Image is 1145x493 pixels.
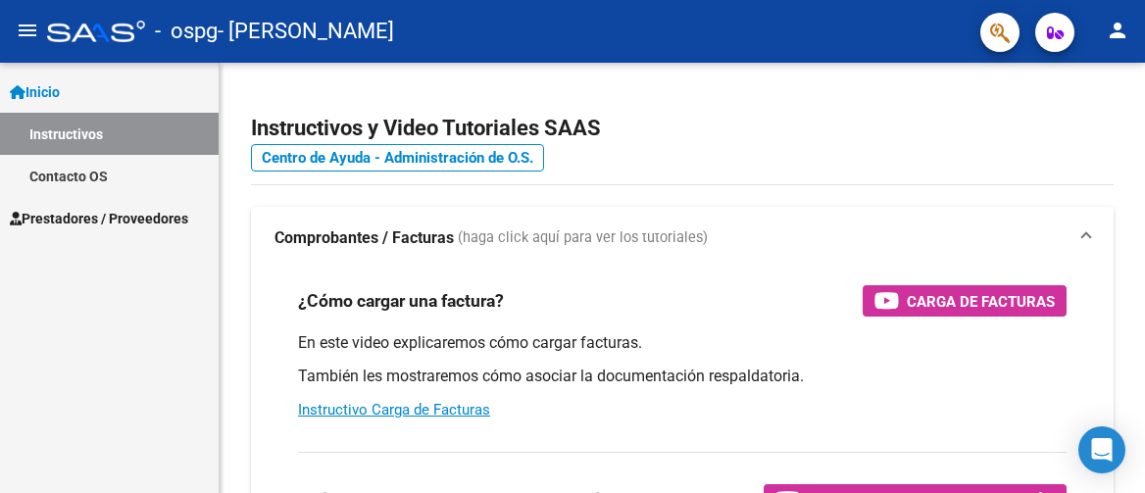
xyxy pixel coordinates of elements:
mat-icon: person [1106,19,1129,42]
span: (haga click aquí para ver los tutoriales) [458,227,708,249]
span: Carga de Facturas [907,289,1055,314]
span: Inicio [10,81,60,103]
button: Carga de Facturas [863,285,1067,317]
p: También les mostraremos cómo asociar la documentación respaldatoria. [298,366,1067,387]
a: Instructivo Carga de Facturas [298,401,490,419]
span: - [PERSON_NAME] [218,10,394,53]
span: - ospg [155,10,218,53]
span: Prestadores / Proveedores [10,208,188,229]
h3: ¿Cómo cargar una factura? [298,287,504,315]
a: Centro de Ayuda - Administración de O.S. [251,144,544,172]
p: En este video explicaremos cómo cargar facturas. [298,332,1067,354]
mat-expansion-panel-header: Comprobantes / Facturas (haga click aquí para ver los tutoriales) [251,207,1114,270]
mat-icon: menu [16,19,39,42]
strong: Comprobantes / Facturas [274,227,454,249]
div: Open Intercom Messenger [1078,426,1125,473]
h2: Instructivos y Video Tutoriales SAAS [251,110,1114,147]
